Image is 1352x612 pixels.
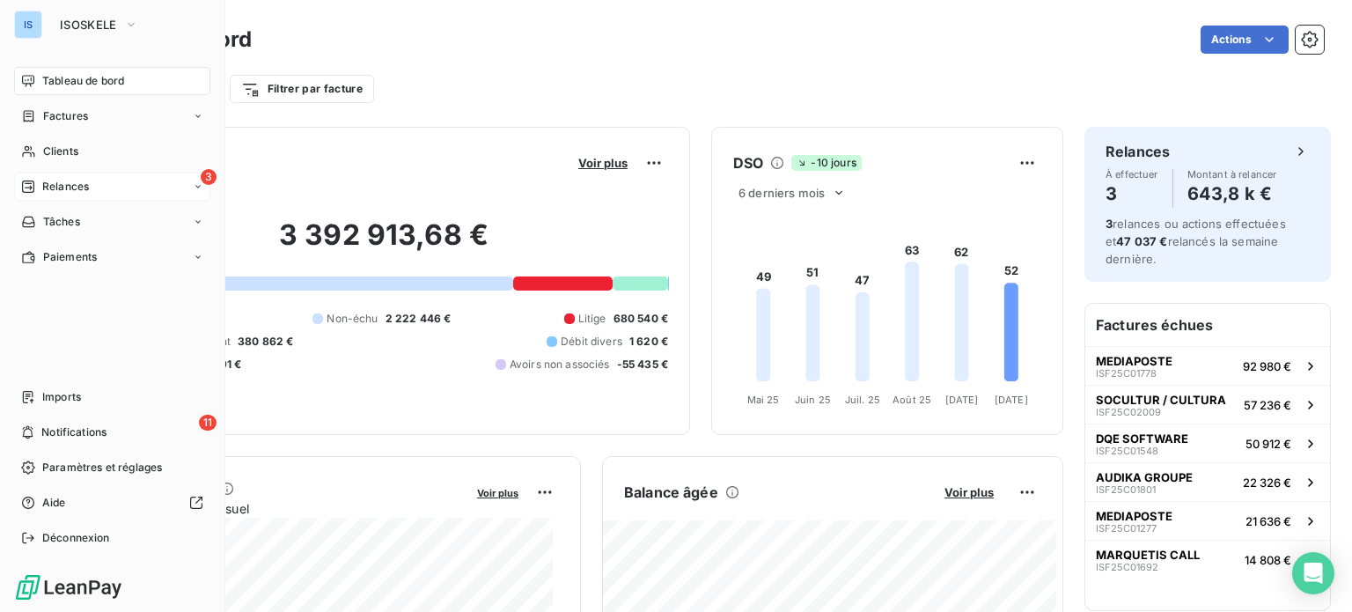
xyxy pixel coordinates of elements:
img: Logo LeanPay [14,573,123,601]
tspan: [DATE] [995,394,1028,406]
span: Notifications [41,424,107,440]
button: MARQUETIS CALLISF25C0169214 808 € [1085,540,1330,579]
span: 1 620 € [629,334,668,350]
span: 57 236 € [1244,398,1291,412]
span: Débit divers [561,334,622,350]
tspan: [DATE] [945,394,979,406]
span: 3 [201,169,217,185]
span: Voir plus [578,156,628,170]
span: Litige [578,311,606,327]
span: 92 980 € [1243,359,1291,373]
span: 380 862 € [238,334,293,350]
button: MEDIAPOSTEISF25C0177892 980 € [1085,346,1330,385]
span: ISF25C01778 [1096,368,1157,379]
button: Voir plus [939,484,999,500]
span: -55 435 € [617,357,668,372]
span: Déconnexion [42,530,110,546]
span: 47 037 € [1116,234,1167,248]
span: ISF25C02009 [1096,407,1161,417]
span: ISF25C01692 [1096,562,1158,572]
span: Avoirs non associés [510,357,610,372]
h4: 3 [1106,180,1158,208]
tspan: Juin 25 [795,394,831,406]
span: Aide [42,495,66,511]
span: 50 912 € [1245,437,1291,451]
tspan: Juil. 25 [845,394,880,406]
span: -10 jours [791,155,861,171]
span: MEDIAPOSTE [1096,354,1172,368]
button: SOCULTUR / CULTURAISF25C0200957 236 € [1085,385,1330,424]
span: Relances [42,179,89,195]
div: IS [14,11,42,39]
tspan: Août 25 [893,394,931,406]
button: Voir plus [573,155,633,171]
span: AUDIKA GROUPE [1096,470,1193,484]
span: Chiffre d'affaires mensuel [99,499,465,518]
span: 680 540 € [614,311,668,327]
h4: 643,8 k € [1187,180,1277,208]
h6: Relances [1106,141,1170,162]
span: ISF25C01548 [1096,446,1158,456]
span: À effectuer [1106,169,1158,180]
h6: DSO [733,152,763,173]
span: ISOSKELE [60,18,117,32]
tspan: Mai 25 [747,394,780,406]
span: Tâches [43,214,80,230]
span: Imports [42,389,81,405]
span: Factures [43,108,88,124]
button: Voir plus [472,484,524,500]
span: ISF25C01801 [1096,484,1156,495]
h6: Balance âgée [624,482,718,503]
span: Voir plus [944,485,994,499]
span: Paiements [43,249,97,265]
span: MARQUETIS CALL [1096,548,1200,562]
button: Actions [1201,26,1289,54]
span: Tableau de bord [42,73,124,89]
span: Clients [43,144,78,159]
span: 2 222 446 € [386,311,452,327]
span: 11 [199,415,217,431]
span: ISF25C01277 [1096,523,1157,534]
span: Voir plus [477,487,518,499]
button: MEDIAPOSTEISF25C0127721 636 € [1085,501,1330,540]
h2: 3 392 913,68 € [99,218,668,270]
a: Aide [14,489,210,517]
button: DQE SOFTWAREISF25C0154850 912 € [1085,424,1330,462]
span: Montant à relancer [1187,169,1277,180]
button: Filtrer par facture [230,75,374,103]
span: 22 326 € [1243,476,1291,490]
span: Non-échu [327,311,378,327]
span: SOCULTUR / CULTURA [1096,393,1226,407]
h6: Factures échues [1085,304,1330,346]
span: DQE SOFTWARE [1096,431,1188,446]
button: AUDIKA GROUPEISF25C0180122 326 € [1085,462,1330,501]
span: 14 808 € [1245,553,1291,567]
span: 21 636 € [1245,514,1291,528]
div: Open Intercom Messenger [1292,552,1334,594]
span: Paramètres et réglages [42,460,162,476]
span: 3 [1106,217,1113,231]
span: MEDIAPOSTE [1096,509,1172,523]
span: 6 derniers mois [738,186,825,200]
span: relances ou actions effectuées et relancés la semaine dernière. [1106,217,1286,266]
